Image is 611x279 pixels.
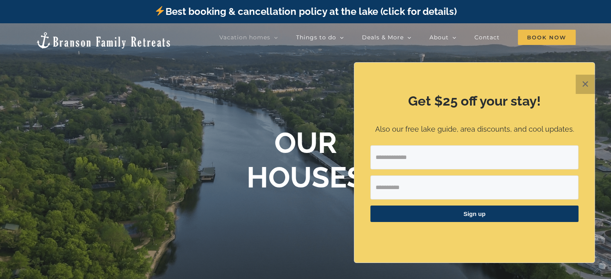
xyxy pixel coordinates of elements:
a: Contact [474,29,500,45]
a: About [429,29,456,45]
span: Vacation homes [219,35,270,40]
img: Branson Family Retreats Logo [35,31,172,49]
span: Contact [474,35,500,40]
span: Things to do [296,35,336,40]
input: First Name [370,175,578,200]
input: Email Address [370,145,578,169]
button: Close [576,75,595,94]
p: Also our free lake guide, area discounts, and cool updates. [370,124,578,135]
span: About [429,35,449,40]
a: Book Now [518,29,576,45]
h2: Get $25 off your stay! [370,92,578,110]
a: Things to do [296,29,344,45]
b: OUR HOUSES [247,126,364,194]
button: Sign up [370,206,578,222]
p: ​ [370,232,578,240]
a: Deals & More [362,29,411,45]
a: Vacation homes [219,29,278,45]
span: Book Now [518,30,576,45]
span: Deals & More [362,35,404,40]
img: ⚡️ [155,6,165,16]
a: Best booking & cancellation policy at the lake (click for details) [154,6,456,17]
nav: Main Menu [219,29,576,45]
